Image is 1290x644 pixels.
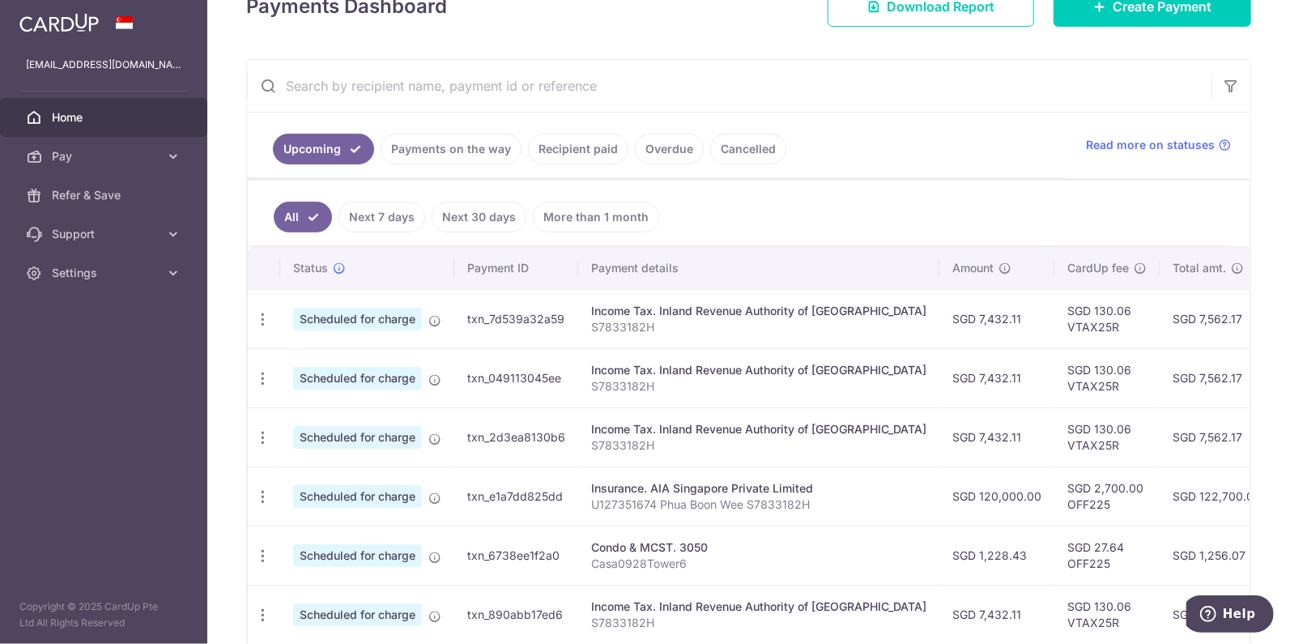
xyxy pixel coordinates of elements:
[939,289,1054,348] td: SGD 7,432.11
[1160,289,1274,348] td: SGD 7,562.17
[939,407,1054,467] td: SGD 7,432.11
[591,437,926,454] p: S7833182H
[591,615,926,631] p: S7833182H
[293,308,422,331] span: Scheduled for charge
[591,319,926,335] p: S7833182H
[1160,348,1274,407] td: SGD 7,562.17
[247,60,1211,112] input: Search by recipient name, payment id or reference
[1067,260,1129,276] span: CardUp fee
[591,303,926,319] div: Income Tax. Inland Revenue Authority of [GEOGRAPHIC_DATA]
[528,134,628,164] a: Recipient paid
[26,57,181,73] p: [EMAIL_ADDRESS][DOMAIN_NAME]
[454,289,578,348] td: txn_7d539a32a59
[1160,407,1274,467] td: SGD 7,562.17
[432,202,526,232] a: Next 30 days
[1160,467,1274,526] td: SGD 122,700.00
[273,134,374,164] a: Upcoming
[939,526,1054,585] td: SGD 1,228.43
[1173,260,1226,276] span: Total amt.
[293,485,422,508] span: Scheduled for charge
[591,378,926,395] p: S7833182H
[52,226,159,242] span: Support
[1186,595,1274,636] iframe: Opens a widget where you can find more information
[19,13,99,32] img: CardUp
[454,348,578,407] td: txn_049113045ee
[454,247,578,289] th: Payment ID
[578,247,939,289] th: Payment details
[710,134,786,164] a: Cancelled
[591,480,926,497] div: Insurance. AIA Singapore Private Limited
[1054,526,1160,585] td: SGD 27.64 OFF225
[591,556,926,572] p: Casa0928Tower6
[454,467,578,526] td: txn_e1a7dd825dd
[591,599,926,615] div: Income Tax. Inland Revenue Authority of [GEOGRAPHIC_DATA]
[274,202,332,232] a: All
[1054,348,1160,407] td: SGD 130.06 VTAX25R
[1054,289,1160,348] td: SGD 130.06 VTAX25R
[52,265,159,281] span: Settings
[293,544,422,567] span: Scheduled for charge
[939,467,1054,526] td: SGD 120,000.00
[591,497,926,513] p: U127351674 Phua Boon Wee S7833182H
[293,603,422,626] span: Scheduled for charge
[381,134,522,164] a: Payments on the way
[454,526,578,585] td: txn_6738ee1f2a0
[52,187,159,203] span: Refer & Save
[293,367,422,390] span: Scheduled for charge
[1086,137,1215,153] span: Read more on statuses
[1054,467,1160,526] td: SGD 2,700.00 OFF225
[1086,137,1231,153] a: Read more on statuses
[1160,526,1274,585] td: SGD 1,256.07
[1160,585,1274,644] td: SGD 7,562.17
[952,260,994,276] span: Amount
[338,202,425,232] a: Next 7 days
[454,407,578,467] td: txn_2d3ea8130b6
[52,109,159,126] span: Home
[591,421,926,437] div: Income Tax. Inland Revenue Authority of [GEOGRAPHIC_DATA]
[591,540,926,556] div: Condo & MCST. 3050
[1054,585,1160,644] td: SGD 130.06 VTAX25R
[939,348,1054,407] td: SGD 7,432.11
[939,585,1054,644] td: SGD 7,432.11
[454,585,578,644] td: txn_890abb17ed6
[635,134,704,164] a: Overdue
[533,202,659,232] a: More than 1 month
[1054,407,1160,467] td: SGD 130.06 VTAX25R
[293,426,422,449] span: Scheduled for charge
[293,260,328,276] span: Status
[591,362,926,378] div: Income Tax. Inland Revenue Authority of [GEOGRAPHIC_DATA]
[52,148,159,164] span: Pay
